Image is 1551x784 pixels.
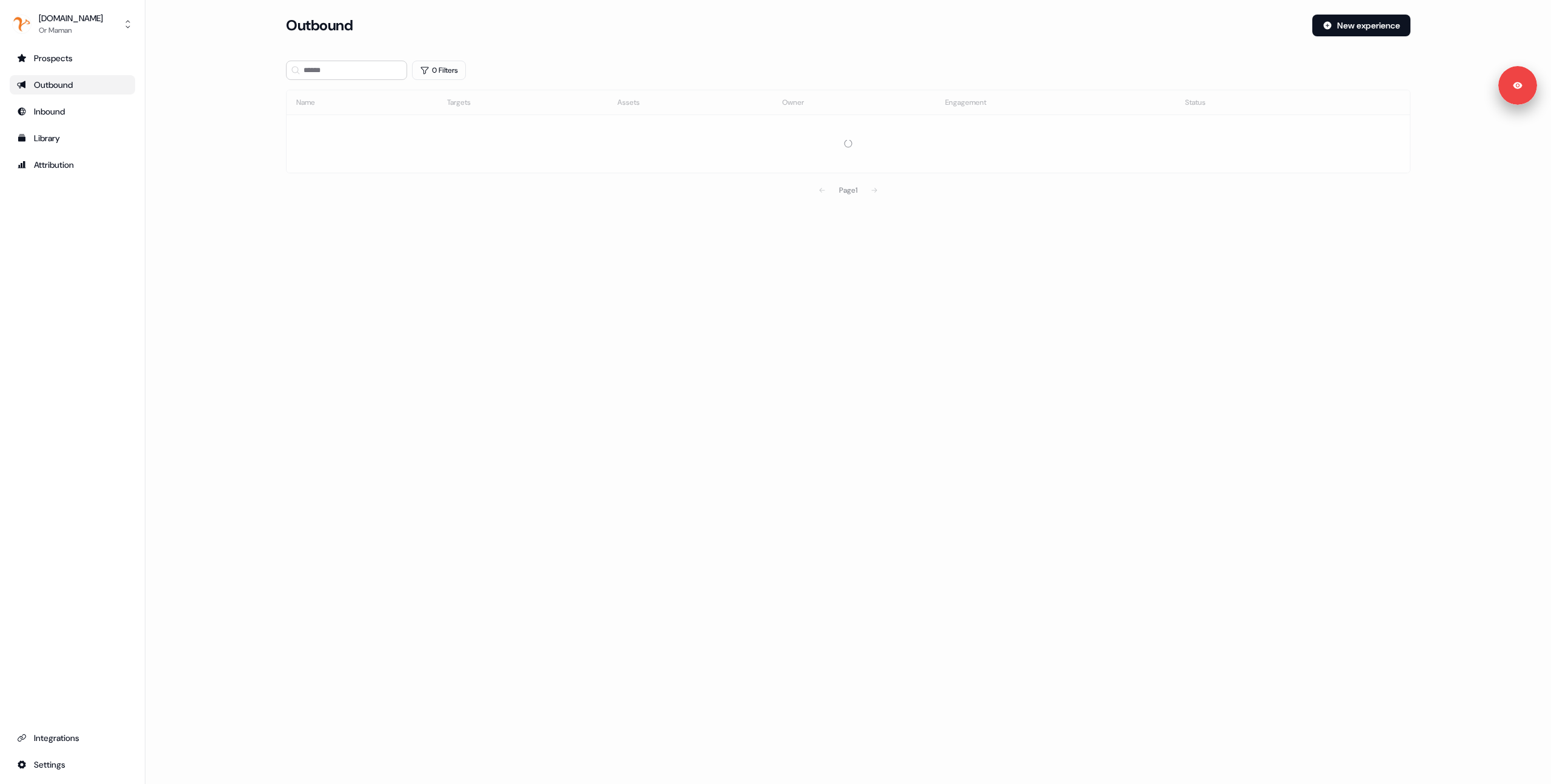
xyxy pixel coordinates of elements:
div: Settings [17,759,128,771]
button: 0 Filters [412,61,466,80]
div: Attribution [17,159,128,171]
button: New experience [1312,15,1410,36]
a: Go to templates [10,128,135,148]
div: Inbound [17,105,128,118]
div: Library [17,132,128,144]
h3: Outbound [286,16,353,35]
a: Go to Inbound [10,102,135,121]
a: Go to prospects [10,48,135,68]
button: [DOMAIN_NAME]Or Maman [10,10,135,39]
a: Go to outbound experience [10,75,135,95]
a: Go to attribution [10,155,135,174]
div: Prospects [17,52,128,64]
div: [DOMAIN_NAME] [39,12,103,24]
a: Go to integrations [10,755,135,774]
div: Integrations [17,732,128,744]
div: Outbound [17,79,128,91]
div: Or Maman [39,24,103,36]
a: Go to integrations [10,728,135,748]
